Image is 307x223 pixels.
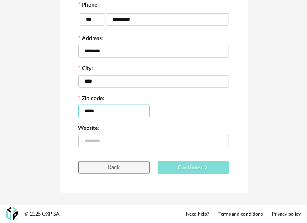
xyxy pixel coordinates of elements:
[108,165,120,170] span: Back
[158,161,229,174] button: Continuer
[272,211,301,218] a: Privacy policy
[78,96,105,103] label: Zip code:
[6,207,18,221] img: OXP
[78,126,100,133] label: Website:
[218,211,263,218] a: Terms and conditions
[186,211,209,218] a: Need help?
[178,165,208,171] span: Continuer
[24,211,60,218] div: © 2025 OXP SA
[78,66,93,73] label: City:
[78,2,99,9] label: Phone:
[78,161,150,174] button: Back
[78,36,104,43] label: Address:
